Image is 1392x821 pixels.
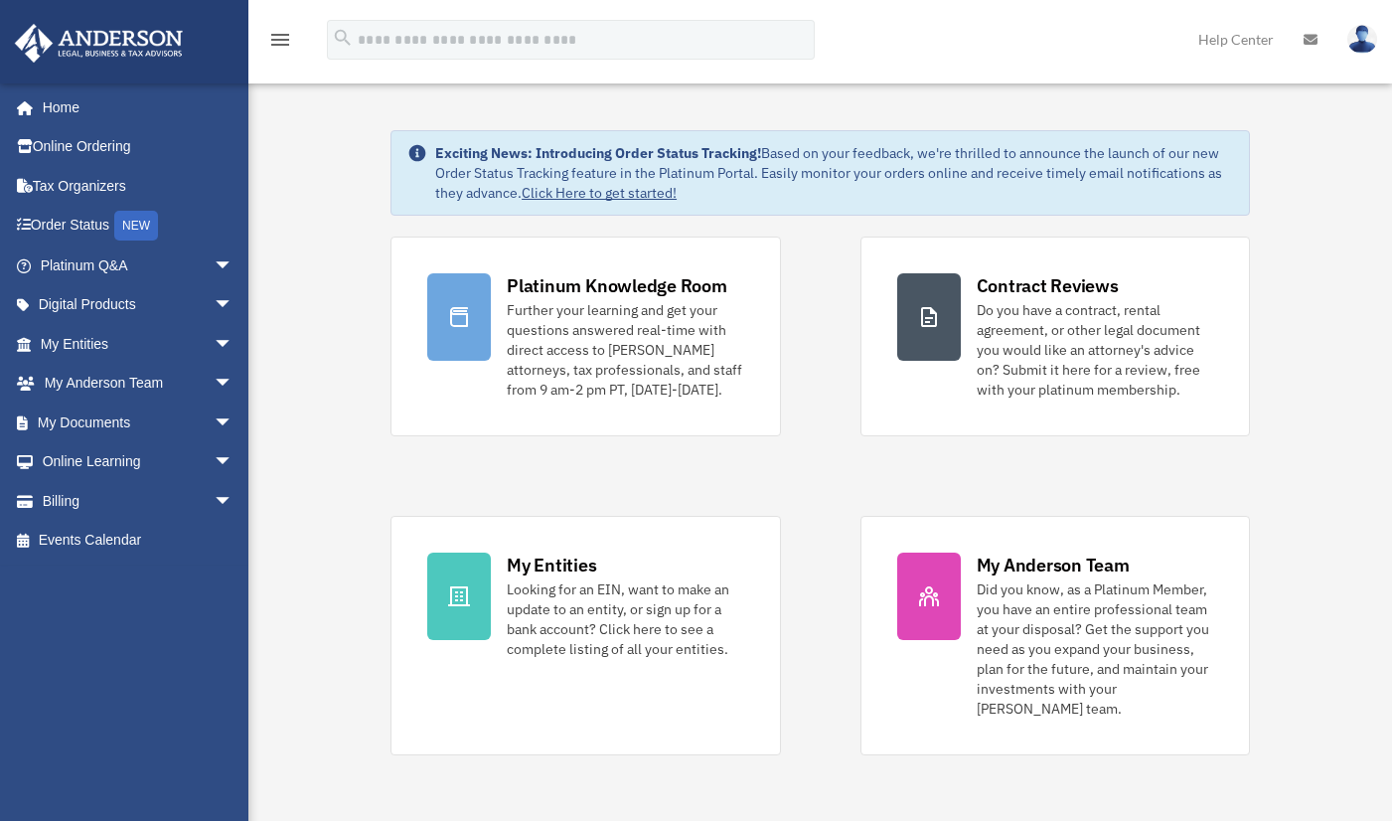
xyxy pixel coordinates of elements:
div: Further your learning and get your questions answered real-time with direct access to [PERSON_NAM... [507,300,743,400]
img: Anderson Advisors Platinum Portal [9,24,189,63]
a: My Documentsarrow_drop_down [14,403,263,442]
span: arrow_drop_down [214,285,253,326]
div: Looking for an EIN, want to make an update to an entity, or sign up for a bank account? Click her... [507,579,743,659]
a: My Anderson Team Did you know, as a Platinum Member, you have an entire professional team at your... [860,516,1250,755]
div: My Entities [507,553,596,577]
a: Order StatusNEW [14,206,263,246]
div: Did you know, as a Platinum Member, you have an entire professional team at your disposal? Get th... [977,579,1213,719]
a: Online Ordering [14,127,263,167]
div: Based on your feedback, we're thrilled to announce the launch of our new Order Status Tracking fe... [435,143,1233,203]
div: Do you have a contract, rental agreement, or other legal document you would like an attorney's ad... [977,300,1213,400]
a: Platinum Q&Aarrow_drop_down [14,246,263,285]
a: Tax Organizers [14,166,263,206]
span: arrow_drop_down [214,246,253,286]
img: User Pic [1347,25,1377,54]
strong: Exciting News: Introducing Order Status Tracking! [435,144,761,162]
a: Home [14,87,253,127]
a: Online Learningarrow_drop_down [14,442,263,482]
span: arrow_drop_down [214,481,253,522]
a: menu [268,35,292,52]
a: Events Calendar [14,521,263,561]
span: arrow_drop_down [214,364,253,405]
a: My Entities Looking for an EIN, want to make an update to an entity, or sign up for a bank accoun... [390,516,780,755]
i: search [332,27,354,49]
a: Click Here to get started! [522,184,677,202]
div: NEW [114,211,158,241]
span: arrow_drop_down [214,403,253,443]
i: menu [268,28,292,52]
div: Platinum Knowledge Room [507,273,727,298]
a: Billingarrow_drop_down [14,481,263,521]
div: My Anderson Team [977,553,1130,577]
a: My Anderson Teamarrow_drop_down [14,364,263,404]
span: arrow_drop_down [214,442,253,483]
div: Contract Reviews [977,273,1119,298]
a: Digital Productsarrow_drop_down [14,285,263,325]
a: Platinum Knowledge Room Further your learning and get your questions answered real-time with dire... [390,237,780,436]
span: arrow_drop_down [214,324,253,365]
a: Contract Reviews Do you have a contract, rental agreement, or other legal document you would like... [860,237,1250,436]
a: My Entitiesarrow_drop_down [14,324,263,364]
